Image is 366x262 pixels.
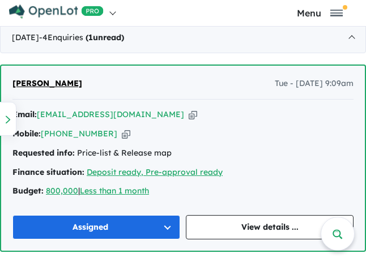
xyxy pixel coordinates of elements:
a: Less than 1 month [80,186,149,196]
strong: Requested info: [12,148,75,158]
span: Tue - [DATE] 9:09am [275,77,354,91]
a: [EMAIL_ADDRESS][DOMAIN_NAME] [37,109,184,119]
strong: Mobile: [12,128,41,139]
strong: Budget: [12,186,44,196]
button: Copy [122,128,130,140]
img: Openlot PRO Logo White [9,5,104,19]
span: 1 [88,32,93,42]
div: | [12,184,354,198]
span: [PERSON_NAME] [12,78,82,88]
a: Deposit ready, Pre-approval ready [87,167,223,177]
a: 800,000 [46,186,78,196]
a: View details ... [186,215,354,239]
strong: ( unread) [86,32,124,42]
div: Price-list & Release map [12,147,354,160]
strong: Email: [12,109,37,119]
span: - 4 Enquir ies [39,32,124,42]
a: [PERSON_NAME] [12,77,82,91]
button: Assigned [12,215,180,239]
strong: Finance situation: [12,167,84,177]
button: Copy [189,109,197,121]
a: [PHONE_NUMBER] [41,128,117,139]
button: Toggle navigation [276,7,363,18]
